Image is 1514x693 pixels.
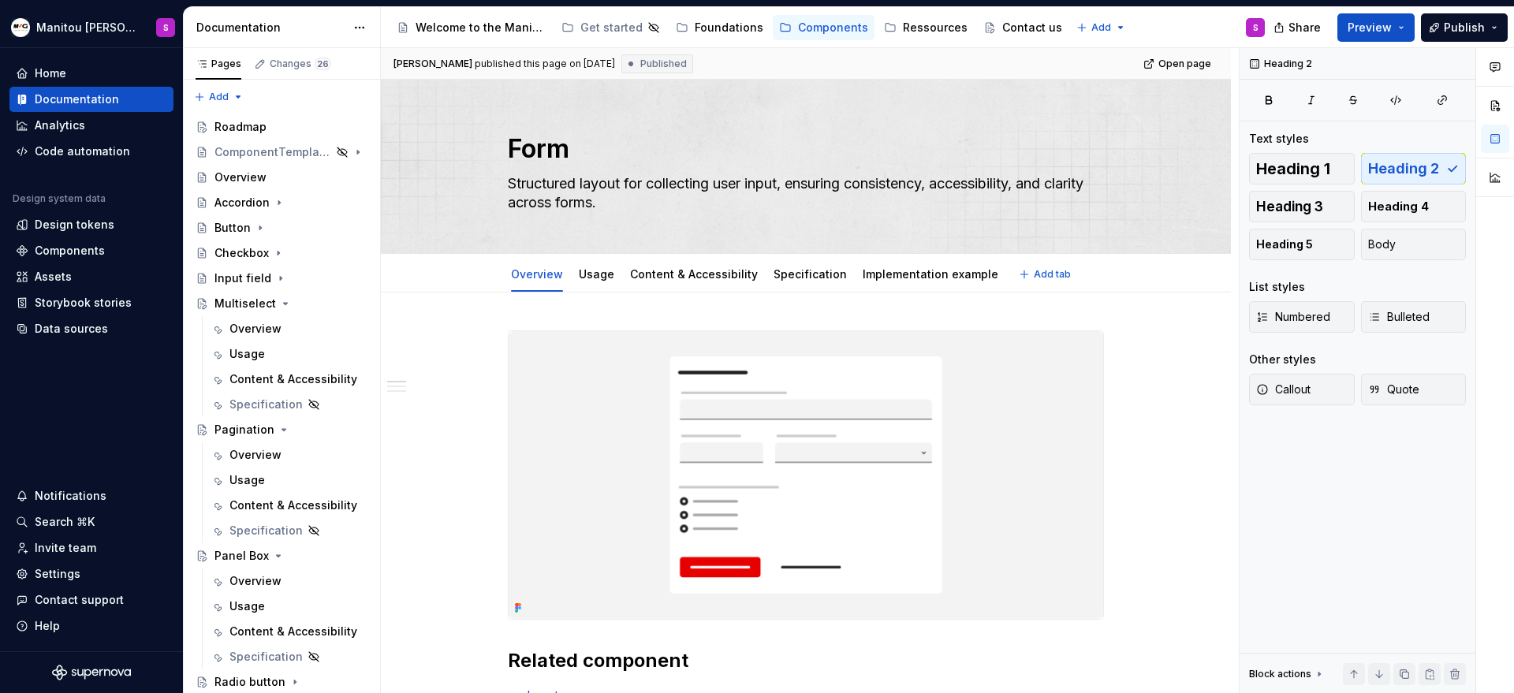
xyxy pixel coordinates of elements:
a: Usage [204,341,374,367]
a: Design tokens [9,212,173,237]
button: Share [1266,13,1331,42]
div: Block actions [1249,663,1326,685]
div: Analytics [35,117,85,133]
a: Usage [579,267,614,281]
button: Publish [1421,13,1508,42]
div: Documentation [35,91,119,107]
a: Settings [9,561,173,587]
a: Components [773,15,874,40]
div: Block actions [1249,668,1311,680]
h2: Related component [508,648,1104,673]
a: Overview [204,568,374,594]
div: Overview [229,447,282,463]
div: Overview [505,257,569,290]
div: Page tree [390,12,1068,43]
a: Usage [204,594,374,619]
a: Specification [774,267,847,281]
a: Overview [204,442,374,468]
div: Other styles [1249,352,1316,367]
div: Usage [229,346,265,362]
div: Radio button [214,674,285,690]
div: Usage [229,598,265,614]
div: Button [214,220,251,236]
a: Foundations [669,15,770,40]
a: Specification [204,644,374,669]
button: Search ⌘K [9,509,173,535]
a: Contact us [977,15,1068,40]
div: Usage [572,257,621,290]
a: Specification [204,518,374,543]
div: Input field [214,270,271,286]
img: e5cfe62c-2ffb-4aae-a2e8-6f19d60e01f1.png [11,18,30,37]
div: List styles [1249,279,1305,295]
div: Documentation [196,20,345,35]
span: Numbered [1256,309,1330,325]
button: Contact support [9,587,173,613]
div: Panel Box [214,548,269,564]
div: Roadmap [214,119,267,135]
a: Assets [9,264,173,289]
div: Changes [270,58,331,70]
div: Implementation example [856,257,1005,290]
div: Home [35,65,66,81]
div: Get started [580,20,643,35]
div: Overview [229,573,282,589]
button: Callout [1249,374,1355,405]
a: Button [189,215,374,240]
a: Open page [1139,53,1218,75]
span: Add [1091,21,1111,34]
span: Preview [1348,20,1392,35]
button: Bulleted [1361,301,1467,333]
a: Welcome to the Manitou and [PERSON_NAME] Design System [390,15,552,40]
span: Share [1288,20,1321,35]
a: Components [9,238,173,263]
span: Heading 3 [1256,199,1323,214]
a: Analytics [9,113,173,138]
div: Search ⌘K [35,514,95,530]
button: Quote [1361,374,1467,405]
a: Specification [204,392,374,417]
div: Multiselect [214,296,276,311]
a: Input field [189,266,374,291]
div: ComponentTemplate (to duplicate) [214,144,331,160]
a: ComponentTemplate (to duplicate) [189,140,374,165]
button: Heading 1 [1249,153,1355,184]
a: Invite team [9,535,173,561]
div: Content & Accessibility [229,497,357,513]
button: Body [1361,229,1467,260]
div: Pagination [214,422,274,438]
button: Preview [1337,13,1415,42]
a: Documentation [9,87,173,112]
div: Settings [35,566,80,582]
div: Invite team [35,540,96,556]
span: Callout [1256,382,1311,397]
div: Content & Accessibility [229,371,357,387]
button: Notifications [9,483,173,509]
button: Heading 3 [1249,191,1355,222]
span: Open page [1158,58,1211,70]
div: Design tokens [35,217,114,233]
div: Specification [229,649,303,665]
a: Panel Box [189,543,374,568]
textarea: Form [505,130,1101,168]
div: Specification [767,257,853,290]
a: Overview [204,316,374,341]
div: Checkbox [214,245,269,261]
a: Overview [511,267,563,281]
button: Add [1072,17,1131,39]
a: Ressources [878,15,974,40]
button: Numbered [1249,301,1355,333]
div: Manitou [PERSON_NAME] Design System [36,20,137,35]
a: Overview [189,165,374,190]
span: Add [209,91,229,103]
a: Storybook stories [9,290,173,315]
a: Multiselect [189,291,374,316]
svg: Supernova Logo [52,665,131,680]
a: Data sources [9,316,173,341]
a: Content & Accessibility [630,267,758,281]
a: Implementation example [863,267,998,281]
div: Text styles [1249,131,1309,147]
button: Help [9,613,173,639]
a: Pagination [189,417,374,442]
